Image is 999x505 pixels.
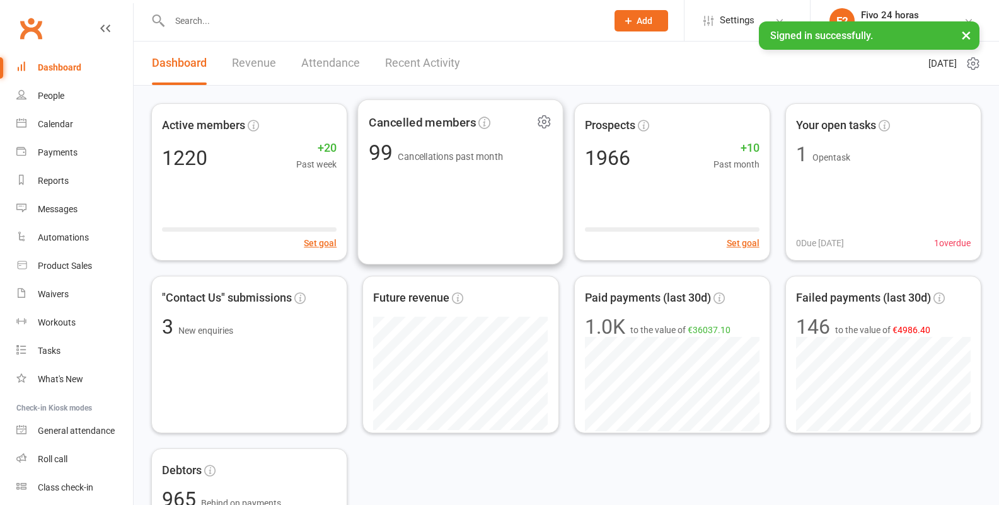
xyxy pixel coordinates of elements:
div: Product Sales [38,261,92,271]
div: 1.0K [585,317,625,337]
span: Past month [713,157,759,171]
div: People [38,91,64,101]
span: Failed payments (last 30d) [796,289,931,307]
div: Payments [38,147,78,157]
span: "Contact Us" submissions [162,289,292,307]
div: 1220 [162,148,207,168]
span: Debtors [162,462,202,480]
span: New enquiries [178,326,233,336]
a: Workouts [16,309,133,337]
span: 1 overdue [934,236,971,250]
div: Waivers [38,289,69,299]
span: Cancelled members [369,113,476,132]
div: Reports [38,176,69,186]
div: F2 [829,8,855,33]
span: Add [637,16,652,26]
span: 3 [162,315,178,339]
a: Revenue [232,42,276,85]
span: Past week [296,157,337,171]
div: What's New [38,374,83,384]
div: Workouts [38,317,76,327]
span: Settings [720,6,754,35]
span: Signed in successfully. [770,30,873,42]
div: 146 [796,317,830,337]
span: 0 Due [DATE] [796,236,844,250]
a: Automations [16,224,133,252]
a: Attendance [301,42,360,85]
button: Set goal [304,236,337,250]
a: Calendar [16,110,133,139]
a: Class kiosk mode [16,474,133,502]
span: Active members [162,116,245,135]
span: €36037.10 [688,325,730,335]
span: Prospects [585,116,635,135]
span: €4986.40 [892,325,930,335]
span: Your open tasks [796,116,876,135]
a: What's New [16,365,133,394]
span: to the value of [630,323,730,337]
button: Set goal [727,236,759,250]
div: Automations [38,232,89,242]
div: Calendar [38,119,73,129]
div: General attendance [38,426,115,436]
span: [DATE] [928,56,957,71]
a: Dashboard [16,54,133,82]
a: Clubworx [15,13,47,44]
span: Future revenue [373,289,449,307]
div: Dashboard [38,62,81,72]
a: General attendance kiosk mode [16,417,133,445]
span: to the value of [835,323,930,337]
div: Roll call [38,454,67,464]
a: Roll call [16,445,133,474]
span: +20 [296,139,337,157]
input: Search... [166,12,598,30]
div: Fivo Gimnasio 24 horas [861,21,953,32]
span: Paid payments (last 30d) [585,289,711,307]
a: Dashboard [152,42,207,85]
a: People [16,82,133,110]
a: Waivers [16,280,133,309]
div: Class check-in [38,482,93,492]
a: Recent Activity [385,42,460,85]
span: +10 [713,139,759,157]
a: Messages [16,195,133,224]
a: Product Sales [16,252,133,280]
button: Add [615,10,668,31]
button: × [955,21,978,48]
a: Tasks [16,337,133,365]
span: 99 [369,140,398,166]
div: Fivo 24 horas [861,9,953,21]
span: Cancellations past month [398,152,504,162]
a: Reports [16,167,133,195]
span: Open task [812,152,850,162]
div: Messages [38,204,78,214]
div: Tasks [38,346,61,356]
div: 1 [796,144,807,164]
div: 1966 [585,148,630,168]
a: Payments [16,139,133,167]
